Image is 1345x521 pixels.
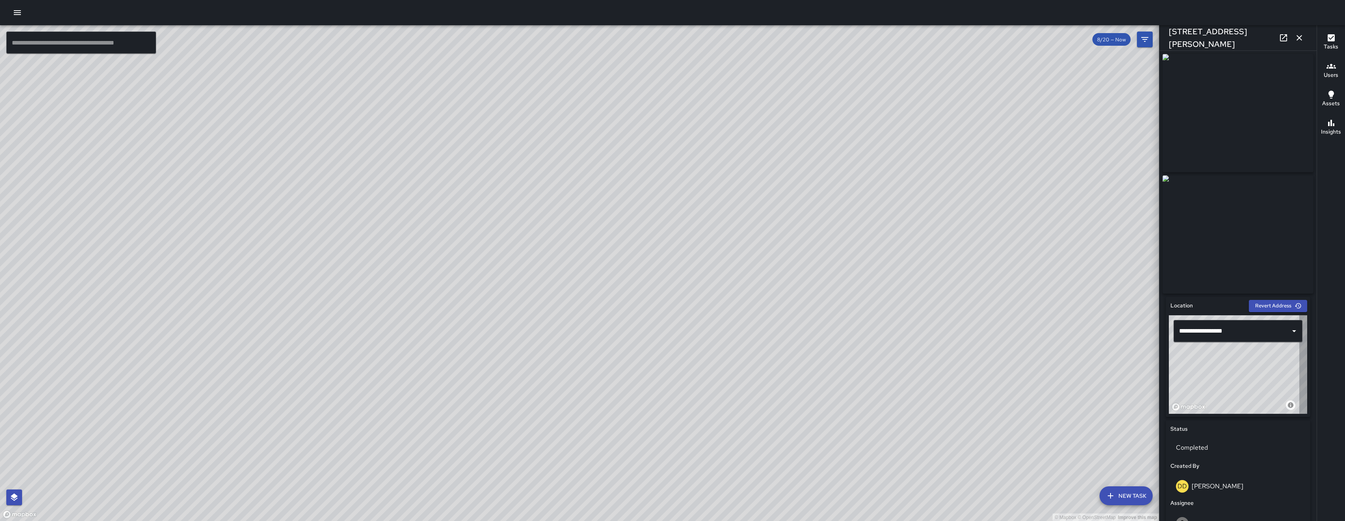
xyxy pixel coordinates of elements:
img: request_images%2Ff9f1a180-7daa-11f0-a4b5-43d2b87f6f50 [1163,54,1313,172]
span: 8/20 — Now [1092,36,1131,43]
h6: Tasks [1324,43,1338,51]
h6: [STREET_ADDRESS][PERSON_NAME] [1169,25,1276,50]
h6: Location [1170,301,1193,310]
h6: Insights [1321,128,1341,136]
p: DD [1178,482,1187,491]
h6: Created By [1170,462,1199,471]
h6: Status [1170,425,1188,434]
button: Users [1317,57,1345,85]
p: [PERSON_NAME] [1192,482,1243,490]
button: Insights [1317,114,1345,142]
h6: Assignee [1170,499,1194,508]
h6: Users [1324,71,1338,80]
button: New Task [1099,486,1153,505]
button: Filters [1137,32,1153,47]
button: Revert Address [1249,300,1307,312]
p: Completed [1176,443,1300,452]
h6: Assets [1322,99,1340,108]
img: request_images%2Ffbd24860-7daa-11f0-a4b5-43d2b87f6f50 [1163,175,1313,294]
button: Assets [1317,85,1345,114]
button: Open [1289,326,1300,337]
button: Tasks [1317,28,1345,57]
